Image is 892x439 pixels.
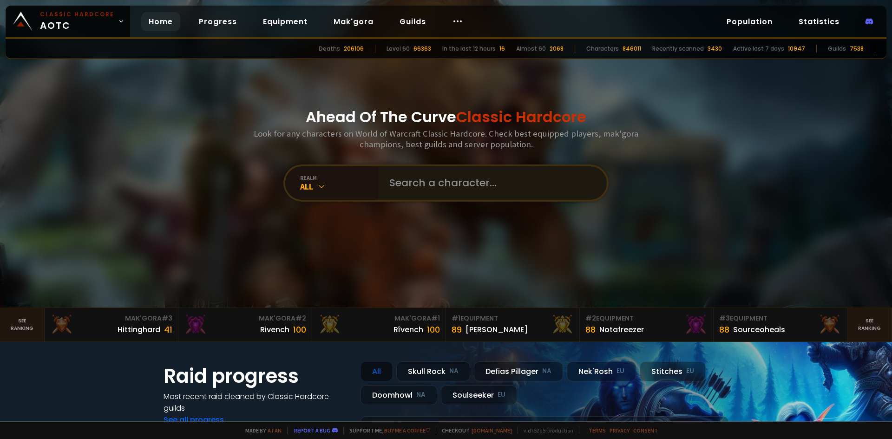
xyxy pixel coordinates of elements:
div: Equipment [452,314,574,323]
a: Mak'gora [326,12,381,31]
a: Guilds [392,12,433,31]
div: 66363 [413,45,431,53]
div: Nek'Rosh [567,361,636,381]
a: Population [719,12,780,31]
div: All [361,361,393,381]
div: Sourceoheals [733,324,785,335]
a: #1Equipment89[PERSON_NAME] [446,308,580,341]
div: Level 60 [387,45,410,53]
small: EU [686,367,694,376]
span: Checkout [436,427,512,434]
div: 88 [585,323,596,336]
div: 100 [427,323,440,336]
div: Equipment [585,314,708,323]
div: 16 [499,45,505,53]
a: #3Equipment88Sourceoheals [714,308,847,341]
a: Statistics [791,12,847,31]
div: Mak'Gora [184,314,306,323]
a: [DOMAIN_NAME] [472,427,512,434]
span: # 2 [295,314,306,323]
h4: Most recent raid cleaned by Classic Hardcore guilds [164,391,349,414]
div: Defias Pillager [474,361,563,381]
span: # 1 [452,314,460,323]
div: Soulseeker [441,385,517,405]
small: NA [542,367,551,376]
a: Mak'Gora#2Rivench100 [178,308,312,341]
span: v. d752d5 - production [518,427,573,434]
div: Mak'Gora [50,314,172,323]
div: Characters [586,45,619,53]
small: NA [416,390,426,400]
span: Classic Hardcore [456,106,586,127]
div: 88 [719,323,729,336]
input: Search a character... [384,166,596,200]
h1: Ahead Of The Curve [306,106,586,128]
a: Report a bug [294,427,330,434]
div: 41 [164,323,172,336]
div: Guilds [828,45,846,53]
div: Stitches [640,361,706,381]
a: Terms [589,427,606,434]
small: EU [617,367,624,376]
div: Mak'Gora [318,314,440,323]
div: 10947 [788,45,805,53]
div: 206106 [344,45,364,53]
span: AOTC [40,10,114,33]
span: # 1 [431,314,440,323]
a: #2Equipment88Notafreezer [580,308,714,341]
span: # 2 [585,314,596,323]
div: 89 [452,323,462,336]
div: [PERSON_NAME] [466,324,528,335]
a: See all progress [164,414,224,425]
div: Notafreezer [599,324,644,335]
div: In the last 12 hours [442,45,496,53]
div: Deaths [319,45,340,53]
div: 2068 [550,45,564,53]
span: # 3 [719,314,730,323]
div: Hittinghard [118,324,160,335]
div: realm [300,174,378,181]
a: Consent [633,427,658,434]
span: Support me, [343,427,430,434]
div: Almost 60 [516,45,546,53]
small: EU [498,390,505,400]
a: Buy me a coffee [384,427,430,434]
a: Mak'Gora#3Hittinghard41 [45,308,178,341]
small: NA [449,367,459,376]
div: All [300,181,378,192]
span: Made by [240,427,282,434]
div: Doomhowl [361,385,437,405]
a: Privacy [610,427,630,434]
a: Progress [191,12,244,31]
a: Equipment [256,12,315,31]
h1: Raid progress [164,361,349,391]
a: Home [141,12,180,31]
div: Equipment [719,314,841,323]
div: Rîvench [394,324,423,335]
a: a fan [268,427,282,434]
span: # 3 [162,314,172,323]
div: Active last 7 days [733,45,784,53]
a: Mak'Gora#1Rîvench100 [312,308,446,341]
h3: Look for any characters on World of Warcraft Classic Hardcore. Check best equipped players, mak'g... [250,128,642,150]
div: 100 [293,323,306,336]
div: 3430 [708,45,722,53]
div: 846011 [623,45,641,53]
div: Skull Rock [396,361,470,381]
div: Recently scanned [652,45,704,53]
small: Classic Hardcore [40,10,114,19]
a: Seeranking [847,308,892,341]
a: Classic HardcoreAOTC [6,6,130,37]
div: 7538 [850,45,864,53]
div: Rivench [260,324,289,335]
